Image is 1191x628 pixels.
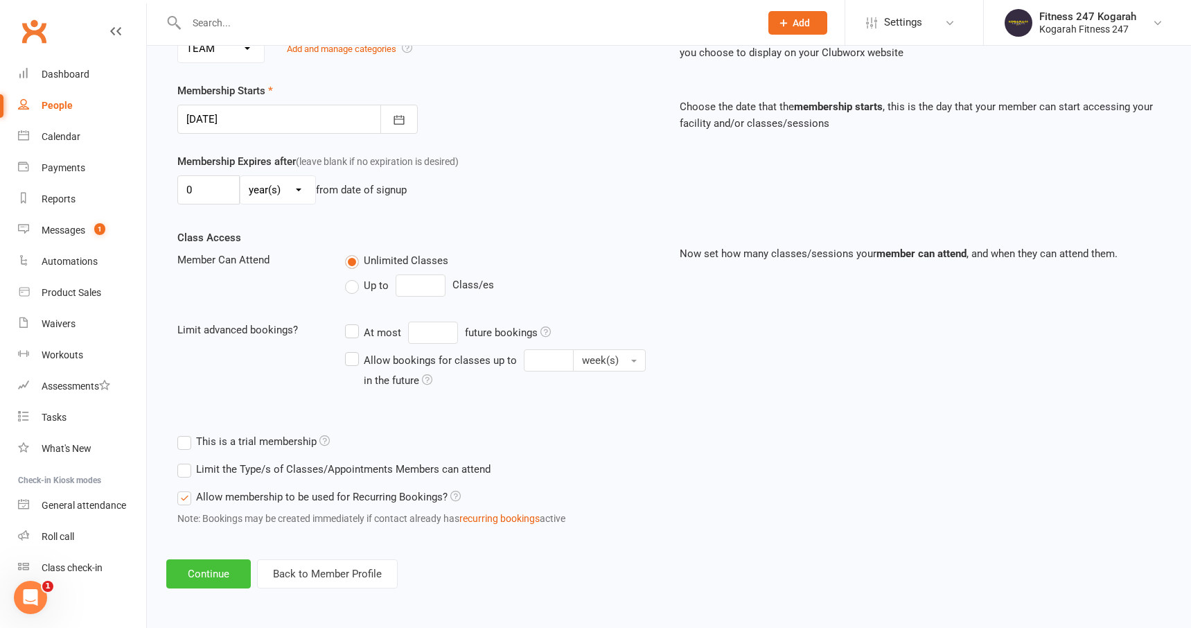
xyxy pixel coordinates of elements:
a: Workouts [18,340,146,371]
div: At most [364,324,401,341]
div: Allow bookings for classes up to [364,352,517,369]
a: Calendar [18,121,146,152]
span: (leave blank if no expiration is desired) [296,156,459,167]
span: Add [793,17,810,28]
span: 1 [42,581,53,592]
span: Unlimited Classes [364,252,448,267]
div: Waivers [42,318,76,329]
button: Allow bookings for classes up to in the future [573,349,646,372]
label: Allow membership to be used for Recurring Bookings? [177,489,461,505]
a: Class kiosk mode [18,552,146,584]
button: Back to Member Profile [257,559,398,588]
label: Limit the Type/s of Classes/Appointments Members can attend [177,461,491,478]
a: Payments [18,152,146,184]
span: week(s) [582,354,619,367]
div: Tasks [42,412,67,423]
div: General attendance [42,500,126,511]
div: Payments [42,162,85,173]
div: Calendar [42,131,80,142]
button: recurring bookings [459,511,540,526]
a: Messages 1 [18,215,146,246]
input: Search... [182,13,750,33]
label: Membership Starts [177,82,273,99]
label: Class Access [177,229,241,246]
div: from date of signup [316,182,407,198]
strong: membership starts [794,101,883,113]
p: Choose the date that the , this is the day that your member can start accessing your facility and... [680,98,1161,132]
a: Waivers [18,308,146,340]
iframe: Intercom live chat [14,581,47,614]
a: Assessments [18,371,146,402]
a: Dashboard [18,59,146,90]
div: Product Sales [42,287,101,298]
button: Continue [166,559,251,588]
a: Reports [18,184,146,215]
div: Messages [42,225,85,236]
div: Member Can Attend [167,252,335,268]
div: future bookings [465,324,551,341]
p: Now set how many classes/sessions your , and when they can attend them. [680,245,1161,262]
div: Fitness 247 Kogarah [1039,10,1136,23]
input: Allow bookings for classes up to week(s) in the future [524,349,574,372]
div: People [42,100,73,111]
div: Class check-in [42,562,103,573]
label: This is a trial membership [177,433,330,450]
div: Assessments [42,381,110,392]
div: in the future [364,372,432,389]
div: Kogarah Fitness 247 [1039,23,1136,35]
a: Automations [18,246,146,277]
span: 1 [94,223,105,235]
div: Roll call [42,531,74,542]
a: What's New [18,433,146,464]
div: What's New [42,443,91,454]
a: Add and manage categories [287,44,396,54]
div: Reports [42,193,76,204]
a: Clubworx [17,14,51,49]
label: Membership Expires after [177,153,459,170]
div: Class/es [345,274,659,297]
a: General attendance kiosk mode [18,490,146,521]
strong: member can attend [876,247,967,260]
img: thumb_image1749097489.png [1005,9,1032,37]
div: Workouts [42,349,83,360]
div: Limit advanced bookings? [167,322,335,338]
div: Automations [42,256,98,267]
button: Add [768,11,827,35]
a: Product Sales [18,277,146,308]
div: Note: Bookings may be created immediately if contact already has active [177,511,910,526]
span: Settings [884,7,922,38]
span: Up to [364,277,389,292]
a: Roll call [18,521,146,552]
input: At mostfuture bookings [408,322,458,344]
a: People [18,90,146,121]
a: Tasks [18,402,146,433]
div: Dashboard [42,69,89,80]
